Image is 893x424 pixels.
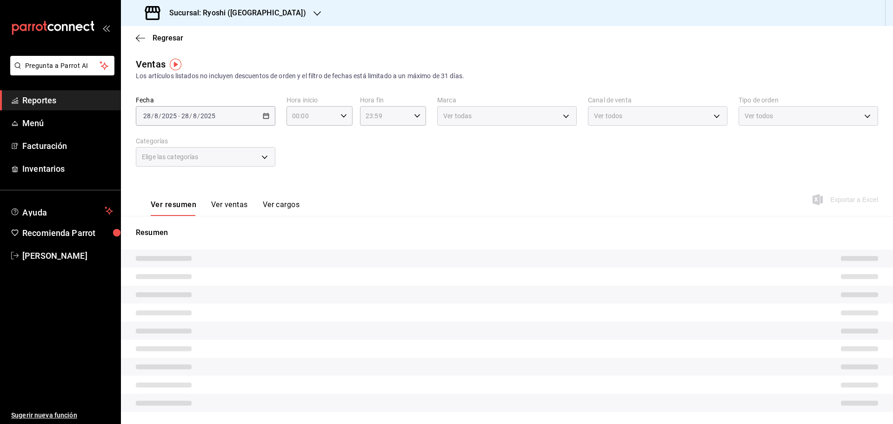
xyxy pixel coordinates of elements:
label: Fecha [136,97,275,103]
span: Facturación [22,140,113,152]
span: [PERSON_NAME] [22,249,113,262]
input: -- [193,112,197,120]
label: Categorías [136,138,275,144]
span: Regresar [153,34,183,42]
p: Resumen [136,227,878,238]
span: / [189,112,192,120]
span: / [159,112,161,120]
img: Tooltip marker [170,59,181,70]
span: Elige las categorías [142,152,199,162]
label: Hora inicio [287,97,353,103]
input: ---- [161,112,177,120]
div: Ventas [136,57,166,71]
button: Ver resumen [151,200,196,216]
a: Pregunta a Parrot AI [7,67,114,77]
button: open_drawer_menu [102,24,110,32]
input: -- [154,112,159,120]
label: Canal de venta [588,97,727,103]
h3: Sucursal: Ryoshi ([GEOGRAPHIC_DATA]) [162,7,306,19]
span: Reportes [22,94,113,107]
label: Marca [437,97,577,103]
span: Pregunta a Parrot AI [25,61,100,71]
span: Ver todos [745,111,773,121]
span: Inventarios [22,162,113,175]
label: Tipo de orden [739,97,878,103]
div: Los artículos listados no incluyen descuentos de orden y el filtro de fechas está limitado a un m... [136,71,878,81]
button: Ver ventas [211,200,248,216]
span: Sugerir nueva función [11,411,113,420]
input: -- [143,112,151,120]
label: Hora fin [360,97,426,103]
input: -- [181,112,189,120]
button: Regresar [136,34,183,42]
span: Ver todos [594,111,622,121]
span: Ver todas [443,111,472,121]
button: Ver cargos [263,200,300,216]
span: / [151,112,154,120]
button: Pregunta a Parrot AI [10,56,114,75]
span: Recomienda Parrot [22,227,113,239]
div: navigation tabs [151,200,300,216]
span: Ayuda [22,205,101,216]
span: Menú [22,117,113,129]
input: ---- [200,112,216,120]
span: - [178,112,180,120]
span: / [197,112,200,120]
